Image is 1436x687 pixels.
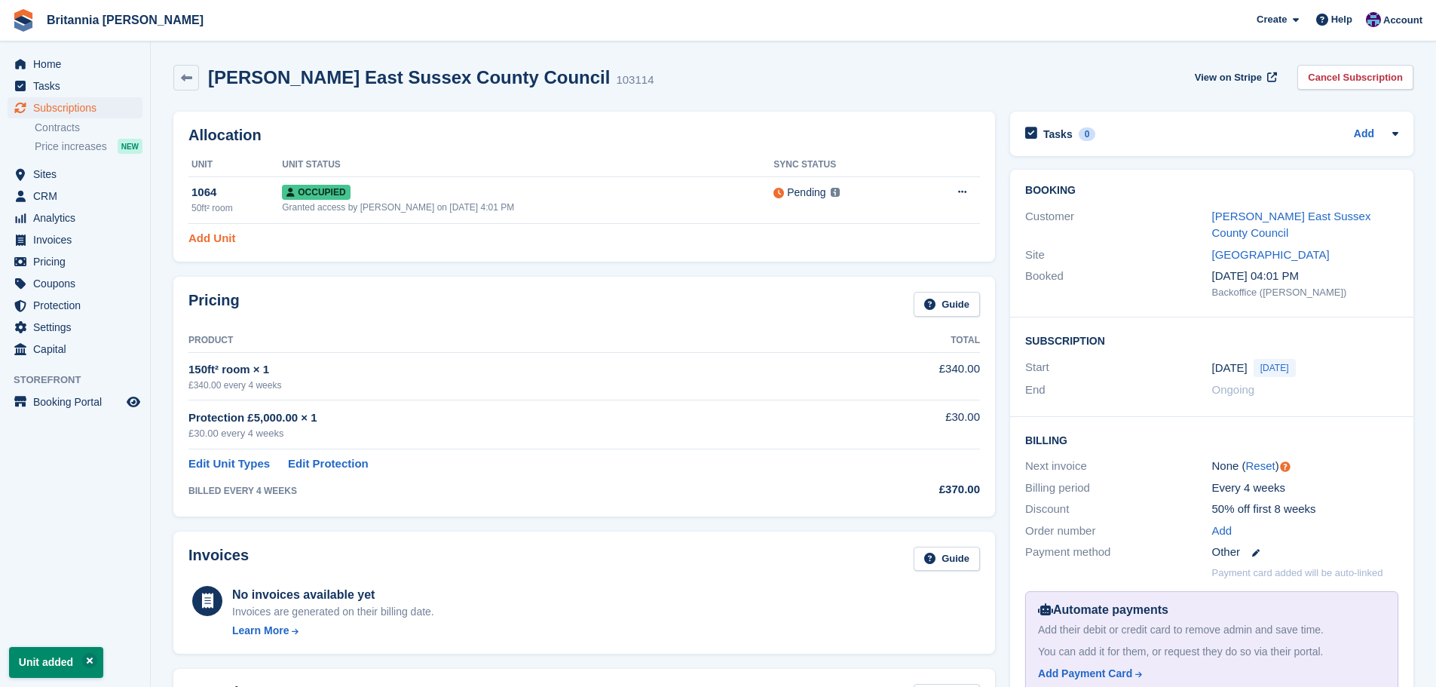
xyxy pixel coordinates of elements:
[8,251,142,272] a: menu
[1254,359,1296,377] span: [DATE]
[1212,210,1371,240] a: [PERSON_NAME] East Sussex County Council
[1212,544,1398,561] div: Other
[188,426,834,441] div: £30.00 every 4 weeks
[8,295,142,316] a: menu
[1025,208,1211,242] div: Customer
[1025,523,1211,540] div: Order number
[33,207,124,228] span: Analytics
[1212,480,1398,497] div: Every 4 weeks
[914,292,980,317] a: Guide
[12,9,35,32] img: stora-icon-8386f47178a22dfd0bd8f6a31ec36ba5ce8667c1dd55bd0f319d3a0aa187defe.svg
[1025,333,1398,348] h2: Subscription
[831,188,840,197] img: icon-info-grey-7440780725fd019a000dd9b08b2336e03edf1995a4989e88bcd33f0948082b44.svg
[1212,285,1398,300] div: Backoffice ([PERSON_NAME])
[282,185,350,200] span: Occupied
[1025,544,1211,561] div: Payment method
[1038,601,1385,619] div: Automate payments
[8,229,142,250] a: menu
[1212,566,1383,581] p: Payment card added will be auto-linked
[8,164,142,185] a: menu
[282,153,773,177] th: Unit Status
[834,329,980,353] th: Total
[8,54,142,75] a: menu
[208,67,610,87] h2: [PERSON_NAME] East Sussex County Council
[35,121,142,135] a: Contracts
[834,400,980,449] td: £30.00
[188,547,249,572] h2: Invoices
[8,207,142,228] a: menu
[834,481,980,498] div: £370.00
[8,186,142,207] a: menu
[188,127,980,144] h2: Allocation
[35,138,142,155] a: Price increases NEW
[1297,65,1413,90] a: Cancel Subscription
[914,547,980,572] a: Guide
[8,339,142,360] a: menu
[288,455,369,473] a: Edit Protection
[1025,382,1211,399] div: End
[232,586,434,604] div: No invoices available yet
[33,273,124,294] span: Coupons
[33,229,124,250] span: Invoices
[124,393,142,411] a: Preview store
[35,140,107,154] span: Price increases
[616,72,654,89] div: 103114
[1278,460,1292,474] div: Tooltip anchor
[773,153,913,177] th: Sync Status
[8,391,142,413] a: menu
[33,97,124,118] span: Subscriptions
[232,604,434,620] div: Invoices are generated on their billing date.
[1212,523,1232,540] a: Add
[33,391,124,413] span: Booking Portal
[1043,127,1073,141] h2: Tasks
[41,8,210,32] a: Britannia [PERSON_NAME]
[232,623,289,639] div: Learn More
[188,484,834,498] div: BILLED EVERY 4 WEEKS
[1212,248,1330,261] a: [GEOGRAPHIC_DATA]
[1025,185,1398,197] h2: Booking
[1038,622,1385,638] div: Add their debit or credit card to remove admin and save time.
[1025,501,1211,518] div: Discount
[1212,360,1248,377] time: 2025-08-22 00:00:00 UTC
[1025,247,1211,264] div: Site
[1212,268,1398,285] div: [DATE] 04:01 PM
[1212,458,1398,475] div: None ( )
[188,409,834,427] div: Protection £5,000.00 × 1
[188,230,235,247] a: Add Unit
[33,54,124,75] span: Home
[1189,65,1280,90] a: View on Stripe
[1025,359,1211,377] div: Start
[1383,13,1422,28] span: Account
[188,329,834,353] th: Product
[1025,480,1211,497] div: Billing period
[33,317,124,338] span: Settings
[1331,12,1352,27] span: Help
[1212,383,1255,396] span: Ongoing
[118,139,142,154] div: NEW
[8,273,142,294] a: menu
[33,75,124,97] span: Tasks
[1246,459,1275,472] a: Reset
[33,339,124,360] span: Capital
[33,186,124,207] span: CRM
[1025,268,1211,299] div: Booked
[33,251,124,272] span: Pricing
[1354,126,1374,143] a: Add
[834,352,980,400] td: £340.00
[1038,666,1379,682] a: Add Payment Card
[1038,666,1132,682] div: Add Payment Card
[1195,70,1262,85] span: View on Stripe
[1025,432,1398,447] h2: Billing
[191,184,282,201] div: 1064
[188,455,270,473] a: Edit Unit Types
[1025,458,1211,475] div: Next invoice
[191,201,282,215] div: 50ft² room
[1079,127,1096,141] div: 0
[188,361,834,379] div: 150ft² room × 1
[1366,12,1381,27] img: Becca Clark
[1212,501,1398,518] div: 50% off first 8 weeks
[188,379,834,392] div: £340.00 every 4 weeks
[1257,12,1287,27] span: Create
[188,153,282,177] th: Unit
[33,164,124,185] span: Sites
